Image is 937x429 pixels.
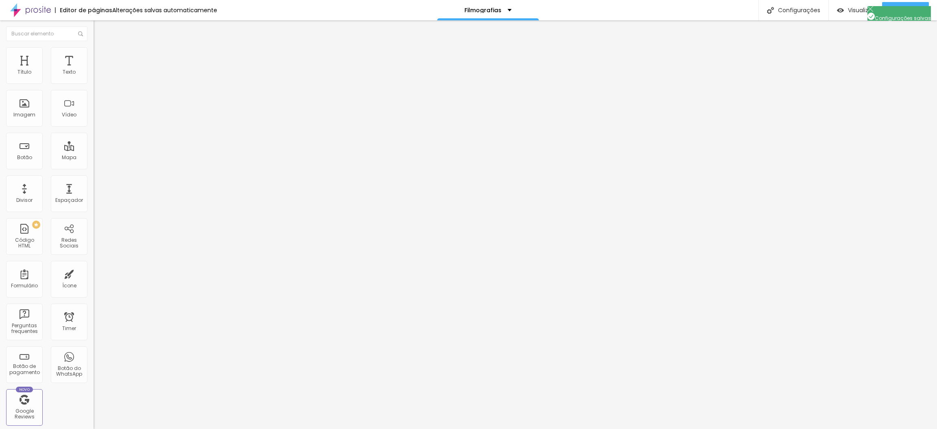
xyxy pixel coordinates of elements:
[867,6,873,12] img: Icone
[17,69,31,75] div: Título
[17,155,32,160] div: Botão
[8,408,40,420] div: Google Reviews
[16,387,33,392] div: Novo
[8,363,40,375] div: Botão de pagamento
[94,20,937,429] iframe: Editor
[464,7,501,13] p: Filmografias
[767,7,774,14] img: Icone
[848,7,874,13] span: Visualizar
[8,237,40,249] div: Código HTML
[62,155,76,160] div: Mapa
[8,323,40,335] div: Perguntas frequentes
[53,366,85,377] div: Botão do WhatsApp
[63,69,76,75] div: Texto
[78,31,83,36] img: Icone
[11,283,38,289] div: Formulário
[62,283,76,289] div: Ícone
[112,7,217,13] div: Alterações salvas automaticamente
[867,15,931,22] span: Configurações salvas
[867,13,875,20] img: Icone
[16,197,33,203] div: Divisor
[55,197,83,203] div: Espaçador
[62,326,76,331] div: Timer
[837,7,844,14] img: view-1.svg
[62,112,76,118] div: Vídeo
[6,26,87,41] input: Buscar elemento
[829,2,882,18] button: Visualizar
[13,112,35,118] div: Imagem
[55,7,112,13] div: Editor de páginas
[882,2,929,18] button: Publicar
[53,237,85,249] div: Redes Sociais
